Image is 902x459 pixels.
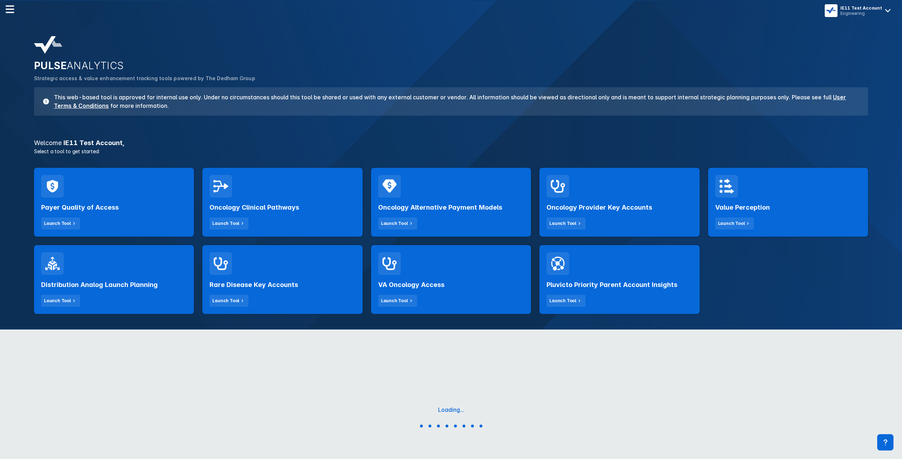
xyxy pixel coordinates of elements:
div: Launch Tool [212,220,239,227]
h2: Oncology Clinical Pathways [209,203,299,212]
div: Launch Tool [381,298,408,304]
div: Launch Tool [381,220,408,227]
div: Support and data inquiry [877,434,893,450]
div: IE11 Test Account [840,5,882,11]
a: Oncology Provider Key AccountsLaunch Tool [539,168,699,237]
span: Welcome [34,139,62,146]
div: Launch Tool [549,220,576,227]
p: Select a tool to get started: [30,148,872,155]
div: Launch Tool [44,220,71,227]
div: Launch Tool [718,220,745,227]
button: Launch Tool [209,295,248,307]
div: Launch Tool [212,298,239,304]
h2: Rare Disease Key Accounts [209,281,298,289]
div: Launch Tool [549,298,576,304]
h2: Oncology Alternative Payment Models [378,203,502,212]
button: Launch Tool [378,217,417,230]
h2: Value Perception [715,203,770,212]
h3: IE11 Test Account , [30,140,872,146]
button: Launch Tool [209,217,248,230]
a: Value PerceptionLaunch Tool [708,168,868,237]
a: Payer Quality of AccessLaunch Tool [34,168,194,237]
button: Launch Tool [41,295,80,307]
div: Engineering [840,11,882,16]
img: menu--horizontal.svg [6,5,14,13]
h3: This web-based tool is approved for internal use only. Under no circumstances should this tool be... [50,93,859,110]
p: Strategic access & value enhancement tracking tools powered by The Dedham Group [34,74,868,82]
button: Launch Tool [547,295,586,307]
img: menu button [826,6,836,16]
a: VA Oncology AccessLaunch Tool [371,245,531,314]
h2: Payer Quality of Access [41,203,119,212]
img: pulse-analytics-logo [34,36,62,54]
a: Oncology Clinical PathwaysLaunch Tool [202,168,362,237]
div: Loading... [438,406,464,413]
h2: Distribution Analog Launch Planning [41,281,158,289]
h2: VA Oncology Access [378,281,444,289]
span: ANALYTICS [67,60,124,72]
a: Rare Disease Key AccountsLaunch Tool [202,245,362,314]
button: Launch Tool [547,217,586,230]
h2: Oncology Provider Key Accounts [547,203,652,212]
h2: PULSE [34,60,868,72]
a: Oncology Alternative Payment ModelsLaunch Tool [371,168,531,237]
h2: Pluvicto Priority Parent Account Insights [547,281,677,289]
a: Pluvicto Priority Parent Account InsightsLaunch Tool [539,245,699,314]
a: Distribution Analog Launch PlanningLaunch Tool [34,245,194,314]
button: Launch Tool [715,217,754,230]
div: Launch Tool [44,298,71,304]
button: Launch Tool [378,295,417,307]
button: Launch Tool [41,217,80,230]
